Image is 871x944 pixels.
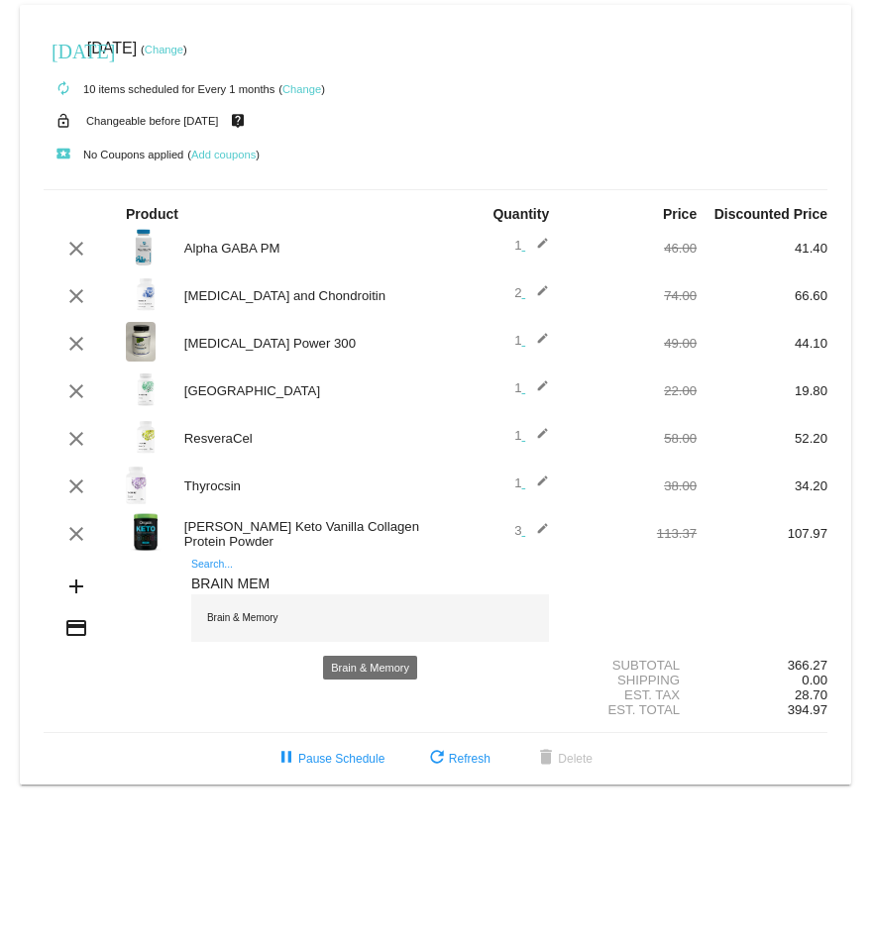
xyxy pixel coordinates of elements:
button: Delete [518,741,608,777]
strong: Product [126,206,178,222]
div: 19.80 [697,383,827,398]
div: [MEDICAL_DATA] Power 300 [174,336,436,351]
span: 1 [514,333,549,348]
div: Est. Tax [566,687,697,702]
strong: Price [663,206,697,222]
small: ( ) [187,149,260,160]
div: ResveraCel [174,431,436,446]
div: Thyrocsin [174,478,436,493]
small: ( ) [278,83,325,95]
mat-icon: clear [64,284,88,308]
span: 2 [514,285,549,300]
div: 74.00 [566,288,697,303]
span: 28.70 [795,687,827,702]
small: 10 items scheduled for Every 1 months [44,83,274,95]
img: Thyrocsin-Label.jpg [126,465,148,504]
div: Shipping [566,673,697,687]
img: Orgain-KETO-label-vanilla.jpg [126,512,165,552]
mat-icon: edit [525,284,549,308]
span: 3 [514,523,549,538]
div: Brain & Memory [191,594,549,642]
img: ResveraCel-label.png [126,417,165,457]
mat-icon: clear [64,237,88,261]
a: Change [282,83,321,95]
span: 1 [514,380,549,395]
span: 1 [514,475,549,490]
mat-icon: pause [274,747,298,771]
img: Glucosamine-Chondroitin-label-1.png [126,274,165,314]
small: Changeable before [DATE] [86,115,219,127]
mat-icon: clear [64,474,88,498]
div: 22.00 [566,383,697,398]
img: CoQ10-Power-300-label-scaled.jpg [126,322,156,362]
mat-icon: clear [64,332,88,356]
div: 44.10 [697,336,827,351]
div: 107.97 [697,526,827,541]
div: 34.20 [697,478,827,493]
mat-icon: [DATE] [52,38,75,61]
div: 41.40 [697,241,827,256]
mat-icon: edit [525,474,549,498]
div: 52.20 [697,431,827,446]
div: 38.00 [566,478,697,493]
mat-icon: delete [534,747,558,771]
strong: Quantity [492,206,549,222]
a: Add coupons [191,149,256,160]
a: Change [145,44,183,55]
mat-icon: lock_open [52,108,75,134]
button: Refresh [409,741,506,777]
span: Refresh [425,752,490,766]
input: Search... [191,577,549,592]
div: Alpha GABA PM [174,241,436,256]
mat-icon: refresh [425,747,449,771]
mat-icon: live_help [226,108,250,134]
mat-icon: edit [525,237,549,261]
div: 58.00 [566,431,697,446]
mat-icon: clear [64,379,88,403]
div: 113.37 [566,526,697,541]
mat-icon: edit [525,522,549,546]
span: 394.97 [788,702,827,717]
button: Pause Schedule [259,741,400,777]
mat-icon: clear [64,522,88,546]
div: 46.00 [566,241,697,256]
span: Pause Schedule [274,752,384,766]
img: alpha-gaba-pm-label.jpg [126,227,159,266]
div: 66.60 [697,288,827,303]
div: Est. Total [566,702,697,717]
img: Rhodiola-label.png [126,369,165,409]
div: 366.27 [697,658,827,673]
div: Subtotal [566,658,697,673]
mat-icon: add [64,575,88,598]
mat-icon: credit_card [64,616,88,640]
div: 49.00 [566,336,697,351]
mat-icon: local_play [52,143,75,166]
small: No Coupons applied [44,149,183,160]
mat-icon: clear [64,427,88,451]
small: ( ) [141,44,187,55]
mat-icon: edit [525,332,549,356]
strong: Discounted Price [714,206,827,222]
span: 1 [514,238,549,253]
span: 0.00 [802,673,827,687]
div: [MEDICAL_DATA] and Chondroitin [174,288,436,303]
mat-icon: autorenew [52,77,75,101]
span: Delete [534,752,593,766]
div: [GEOGRAPHIC_DATA] [174,383,436,398]
span: 1 [514,428,549,443]
mat-icon: edit [525,427,549,451]
div: [PERSON_NAME] Keto Vanilla Collagen Protein Powder [174,519,436,549]
mat-icon: edit [525,379,549,403]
